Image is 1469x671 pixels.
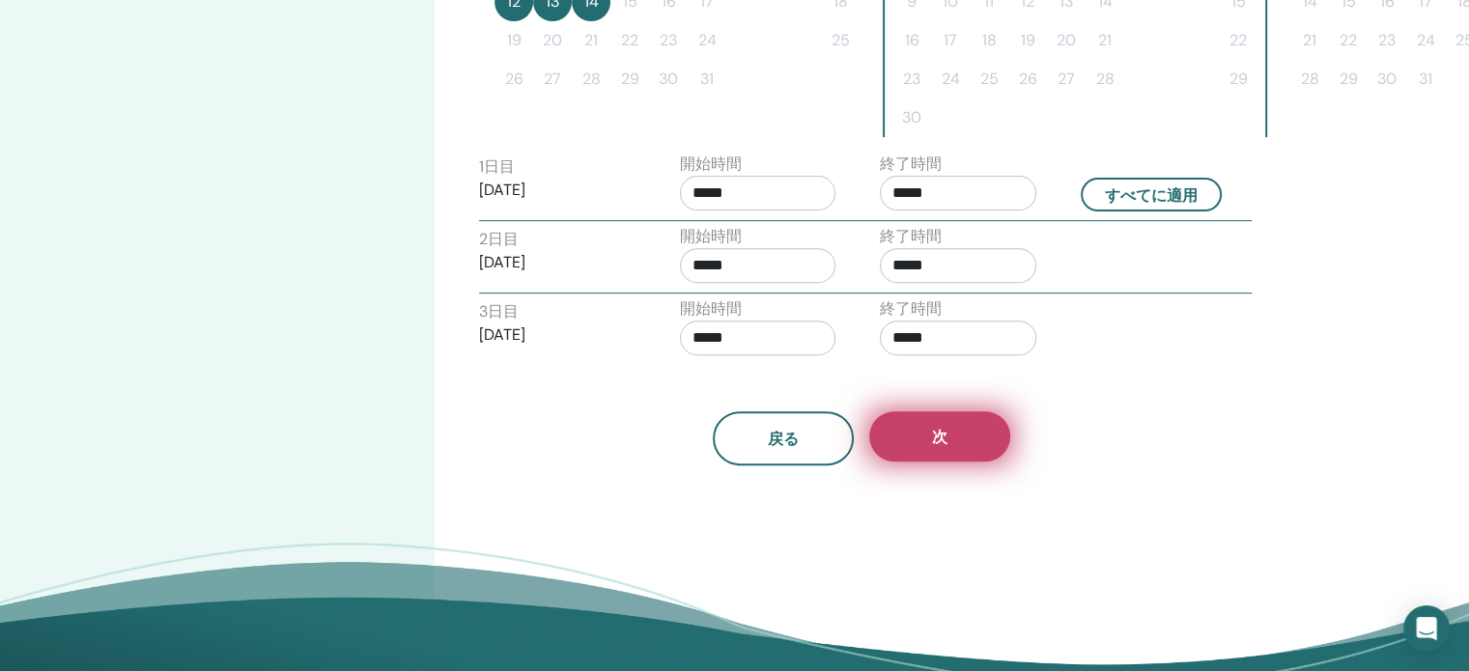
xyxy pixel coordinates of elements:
[680,154,742,174] font: 開始時間
[543,30,562,50] font: 20
[499,156,515,177] font: 目
[584,30,598,50] font: 21
[1229,30,1247,50] font: 22
[479,180,525,200] font: [DATE]
[660,30,677,50] font: 23
[932,427,947,447] font: 次
[503,229,519,249] font: 目
[582,69,601,89] font: 28
[700,69,714,89] font: 31
[880,298,942,319] font: 終了時間
[1229,69,1248,89] font: 29
[503,301,519,322] font: 目
[479,252,525,272] font: [DATE]
[942,69,960,89] font: 24
[982,30,997,50] font: 18
[479,156,484,177] font: 1
[1301,69,1319,89] font: 28
[484,156,499,177] font: 日
[479,229,488,249] font: 2
[1303,30,1316,50] font: 21
[488,301,503,322] font: 日
[544,69,561,89] font: 27
[698,30,717,50] font: 24
[944,30,957,50] font: 17
[1098,30,1112,50] font: 21
[880,154,942,174] font: 終了時間
[1058,69,1075,89] font: 27
[1019,69,1037,89] font: 26
[1021,30,1035,50] font: 19
[1419,69,1432,89] font: 31
[1377,69,1397,89] font: 30
[1417,30,1435,50] font: 24
[832,30,850,50] font: 25
[1403,605,1450,652] div: インターコムメッセンジャーを開く
[505,69,523,89] font: 26
[659,69,678,89] font: 30
[902,107,921,127] font: 30
[1096,69,1115,89] font: 28
[488,229,503,249] font: 日
[680,298,742,319] font: 開始時間
[621,30,638,50] font: 22
[1105,185,1198,206] font: すべてに適用
[905,30,919,50] font: 16
[1081,178,1222,211] button: すべてに適用
[1057,30,1076,50] font: 20
[507,30,522,50] font: 19
[1340,69,1358,89] font: 29
[479,301,488,322] font: 3
[713,411,854,465] button: 戻る
[903,69,920,89] font: 23
[680,226,742,246] font: 開始時間
[869,411,1010,461] button: 次
[1340,30,1357,50] font: 22
[621,69,639,89] font: 29
[768,429,799,449] font: 戻る
[479,324,525,345] font: [DATE]
[880,226,942,246] font: 終了時間
[980,69,999,89] font: 25
[1378,30,1396,50] font: 23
